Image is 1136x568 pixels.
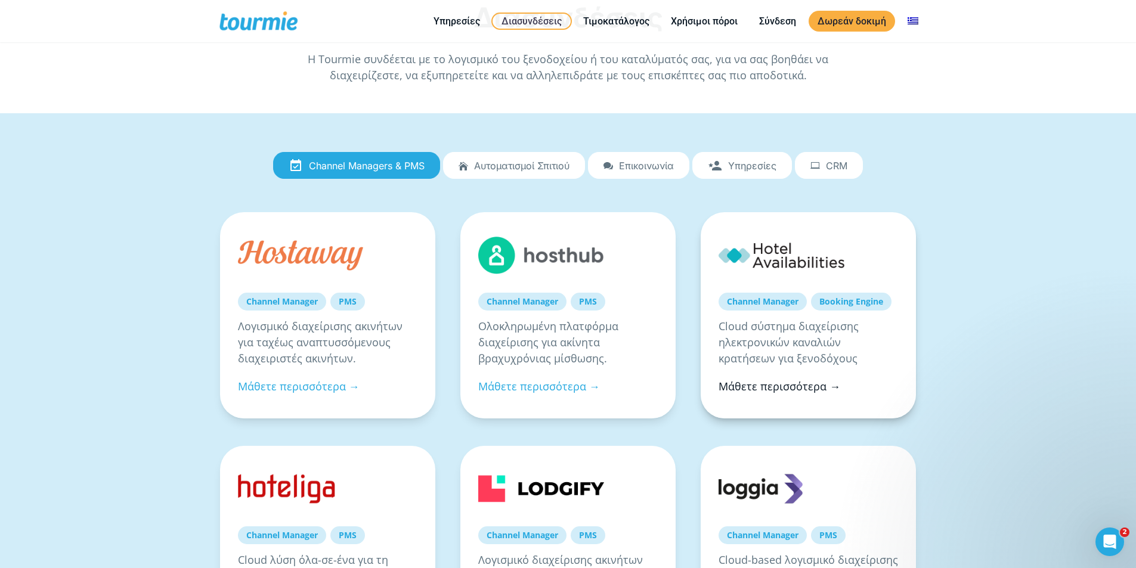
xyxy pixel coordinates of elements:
a: Channel Manager [238,526,326,544]
a: Channel Manager [478,293,567,311]
a: PMS [571,526,605,544]
a: Σύνδεση [750,14,805,29]
a: Μάθετε περισσότερα → [238,379,360,393]
p: Ολοκληρωμένη πλατφόρμα διαχείρισης για ακίνητα βραχυχρόνιας μίσθωσης. [478,318,658,367]
span: Αυτοματισμοί Σπιτιού [474,160,569,171]
span: 2 [1120,527,1129,537]
a: Υπηρεσίες [692,152,792,179]
span: Επικοινωνία [619,160,674,171]
a: Booking Engine [811,293,892,311]
a: Χρήσιμοι πόροι [662,14,747,29]
p: Λογισμικό διαχείρισης ακινήτων για ταχέως αναπτυσσόμενους διαχειριστές ακινήτων. [238,318,417,367]
a: PMS [811,526,846,544]
a: Channel Manager [719,293,807,311]
a: Channel Manager [478,526,567,544]
p: Cloud σύστημα διαχείρισης ηλεκτρονικών καναλιών κρατήσεων για ξενοδόχους [719,318,898,367]
iframe: Intercom live chat [1095,527,1124,556]
a: Δωρεάν δοκιμή [809,11,895,32]
a: Αυτοματισμοί Σπιτιού [443,152,585,179]
a: PMS [571,293,605,311]
a: CRM [795,152,863,179]
a: PMS [330,293,365,311]
a: Επικοινωνία [588,152,689,179]
span: Channel Managers & PMS [309,160,425,171]
a: Τιμοκατάλογος [574,14,658,29]
a: PMS [330,526,365,544]
span: CRM [826,160,847,171]
a: Υπηρεσίες [425,14,489,29]
span: Η Tourmie συνδέεται με το λογισμικό του ξενοδοχείου ή του καταλύματός σας, για να σας βοηθάει να ... [308,52,828,82]
a: Μάθετε περισσότερα → [478,379,600,393]
span: Υπηρεσίες [728,160,776,171]
a: Channel Managers & PMS [273,152,440,179]
a: Channel Manager [719,526,807,544]
a: Διασυνδέσεις [491,13,572,30]
a: Μάθετε περισσότερα → [719,379,840,393]
a: Channel Manager [238,293,326,311]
